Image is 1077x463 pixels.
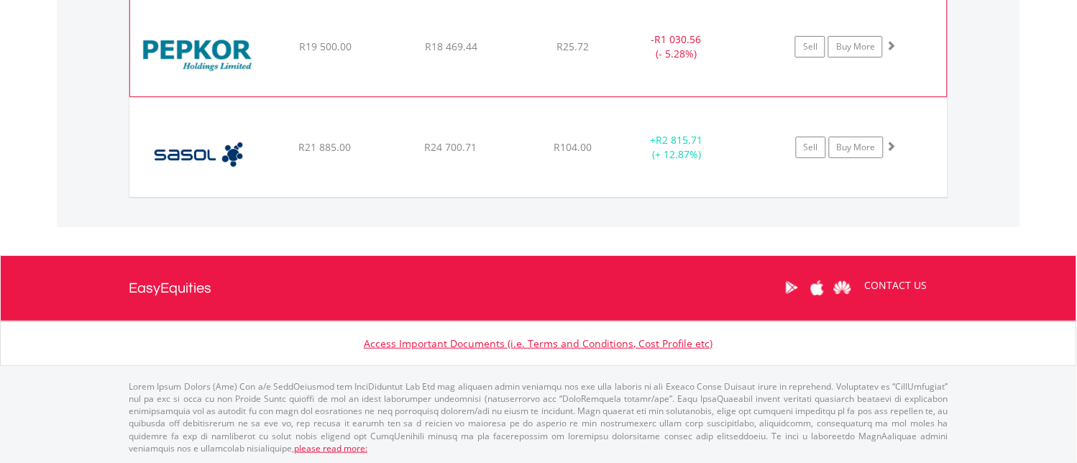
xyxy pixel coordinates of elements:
span: R1 030.56 [655,32,702,46]
a: Buy More [828,36,883,58]
a: Google Play [779,265,805,310]
a: Access Important Documents (i.e. Terms and Conditions, Cost Profile etc) [364,336,713,350]
a: Sell [796,137,826,158]
a: Apple [805,265,830,310]
span: R24 700.71 [425,140,477,154]
a: CONTACT US [855,265,938,306]
a: Huawei [830,265,855,310]
img: EQU.ZA.PPH.png [137,15,261,93]
a: Buy More [829,137,884,158]
div: + (+ 12.87%) [623,133,731,162]
a: Sell [795,36,825,58]
span: R2 815.71 [656,133,703,147]
span: R25.72 [556,40,589,53]
span: R21 885.00 [298,140,351,154]
p: Lorem Ipsum Dolors (Ame) Con a/e SeddOeiusmod tem InciDiduntut Lab Etd mag aliquaen admin veniamq... [129,380,948,454]
img: EQU.ZA.SOL.png [137,116,260,193]
a: EasyEquities [129,256,211,321]
div: - (- 5.28%) [623,32,730,61]
span: R18 469.44 [425,40,477,53]
span: R19 500.00 [299,40,352,53]
a: please read more: [294,442,367,454]
span: R104.00 [554,140,592,154]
